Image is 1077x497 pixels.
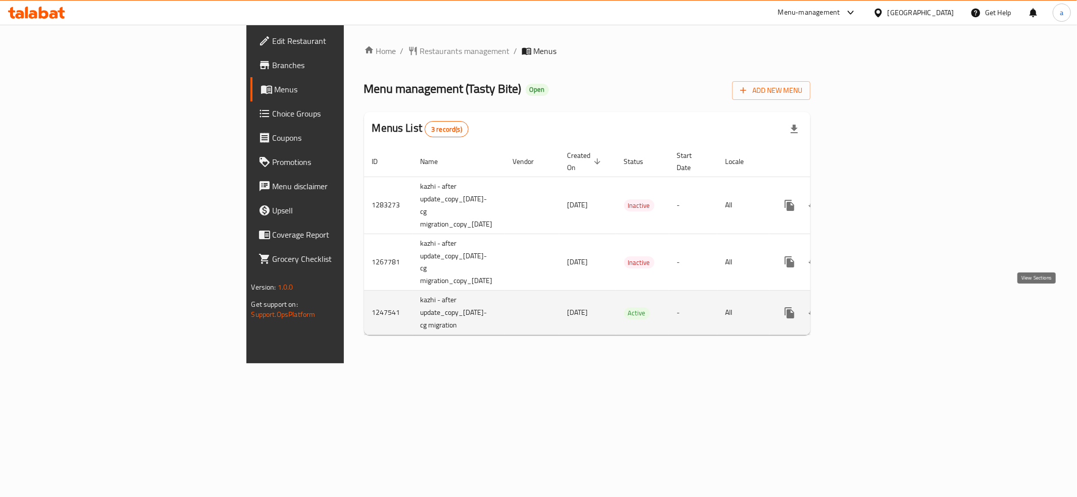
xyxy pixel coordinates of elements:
[717,177,770,234] td: All
[408,45,510,57] a: Restaurants management
[273,35,418,47] span: Edit Restaurant
[251,308,316,321] a: Support.OpsPlatform
[413,291,505,335] td: kazhi - after update_copy_[DATE]-cg migration
[778,301,802,325] button: more
[778,193,802,217] button: more
[740,84,802,97] span: Add New Menu
[273,253,418,265] span: Grocery Checklist
[250,53,426,77] a: Branches
[624,256,654,268] div: Inactive
[250,126,426,150] a: Coupons
[372,155,391,168] span: ID
[669,177,717,234] td: -
[275,83,418,95] span: Menus
[802,193,826,217] button: Change Status
[278,281,293,294] span: 1.0.0
[717,291,770,335] td: All
[421,155,451,168] span: Name
[732,81,810,100] button: Add New Menu
[513,155,547,168] span: Vendor
[250,247,426,271] a: Grocery Checklist
[677,149,705,174] span: Start Date
[770,146,883,177] th: Actions
[364,146,883,336] table: enhanced table
[273,156,418,168] span: Promotions
[250,29,426,53] a: Edit Restaurant
[250,101,426,126] a: Choice Groups
[526,85,549,94] span: Open
[624,199,654,211] div: Inactive
[802,250,826,274] button: Change Status
[624,307,650,319] span: Active
[802,301,826,325] button: Change Status
[888,7,954,18] div: [GEOGRAPHIC_DATA]
[413,177,505,234] td: kazhi - after update_copy_[DATE]-cg migration_copy_[DATE]
[778,7,840,19] div: Menu-management
[413,234,505,291] td: kazhi - after update_copy_[DATE]-cg migration_copy_[DATE]
[534,45,557,57] span: Menus
[568,149,604,174] span: Created On
[568,255,588,268] span: [DATE]
[624,257,654,268] span: Inactive
[273,180,418,192] span: Menu disclaimer
[669,291,717,335] td: -
[250,77,426,101] a: Menus
[372,121,469,137] h2: Menus List
[568,306,588,319] span: [DATE]
[624,155,657,168] span: Status
[420,45,510,57] span: Restaurants management
[624,200,654,211] span: Inactive
[250,174,426,198] a: Menu disclaimer
[526,84,549,96] div: Open
[1060,7,1063,18] span: a
[778,250,802,274] button: more
[364,77,522,100] span: Menu management ( Tasty Bite )
[364,45,811,57] nav: breadcrumb
[782,117,806,141] div: Export file
[568,198,588,211] span: [DATE]
[251,298,298,311] span: Get support on:
[273,204,418,216] span: Upsell
[273,132,418,144] span: Coupons
[273,59,418,71] span: Branches
[425,125,468,134] span: 3 record(s)
[273,229,418,241] span: Coverage Report
[669,234,717,291] td: -
[726,155,757,168] span: Locale
[250,223,426,247] a: Coverage Report
[250,198,426,223] a: Upsell
[250,150,426,174] a: Promotions
[273,107,418,120] span: Choice Groups
[717,234,770,291] td: All
[425,121,469,137] div: Total records count
[514,45,518,57] li: /
[251,281,276,294] span: Version:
